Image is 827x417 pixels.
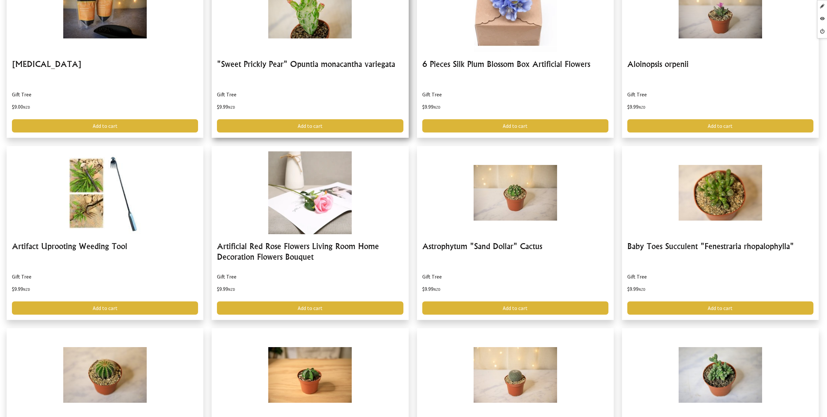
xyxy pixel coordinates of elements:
a: Add to cart [217,119,403,132]
a: Add to cart [627,301,813,315]
a: Add to cart [12,301,198,315]
a: Add to cart [422,301,608,315]
a: Add to cart [217,301,403,315]
a: Add to cart [12,119,198,132]
a: Add to cart [422,119,608,132]
a: Add to cart [627,119,813,132]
